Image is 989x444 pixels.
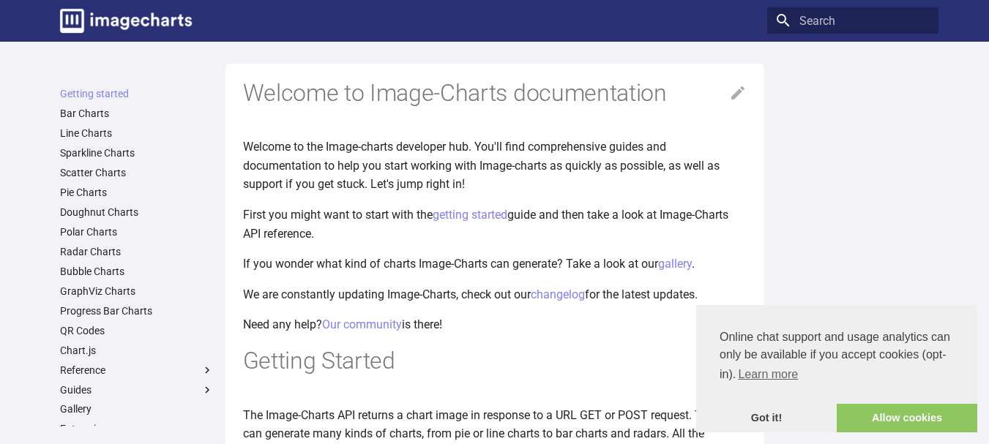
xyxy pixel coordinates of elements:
a: Bubble Charts [60,265,214,278]
a: Chart.js [60,344,214,357]
a: learn more about cookies [736,364,800,385]
a: Radar Charts [60,245,214,258]
a: getting started [433,208,507,222]
a: Bar Charts [60,107,214,120]
a: changelog [531,287,585,301]
a: Image-Charts documentation [54,3,198,39]
h1: Welcome to Image-Charts documentation [243,78,747,109]
a: dismiss cookie message [696,404,837,433]
a: Scatter Charts [60,166,214,179]
input: Search [767,7,938,34]
p: Need any help? is there! [243,315,747,334]
a: Doughnut Charts [60,206,214,219]
a: Gallery [60,402,214,415]
label: Guides [60,383,214,396]
a: Progress Bar Charts [60,304,214,317]
h1: Getting Started [243,346,747,377]
label: Reference [60,364,214,377]
div: cookieconsent [696,305,977,432]
a: GraphViz Charts [60,285,214,298]
a: gallery [658,257,692,271]
a: allow cookies [837,404,977,433]
p: First you might want to start with the guide and then take a look at Image-Charts API reference. [243,206,747,243]
a: Our community [322,317,402,331]
a: Polar Charts [60,225,214,238]
span: Online chat support and usage analytics can only be available if you accept cookies (opt-in). [720,328,954,385]
a: Enterprise [60,422,214,435]
a: Getting started [60,87,214,100]
p: Welcome to the Image-charts developer hub. You'll find comprehensive guides and documentation to ... [243,138,747,194]
p: If you wonder what kind of charts Image-Charts can generate? Take a look at our . [243,255,747,274]
a: Sparkline Charts [60,146,214,159]
a: Pie Charts [60,186,214,199]
a: QR Codes [60,324,214,337]
p: We are constantly updating Image-Charts, check out our for the latest updates. [243,285,747,304]
img: logo [60,9,192,33]
a: Line Charts [60,127,214,140]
